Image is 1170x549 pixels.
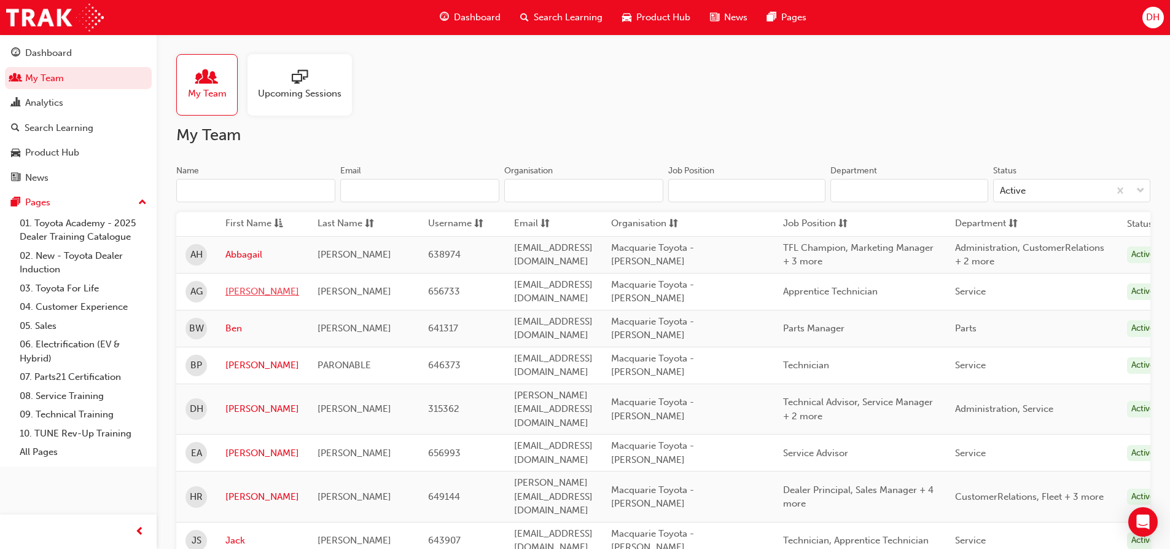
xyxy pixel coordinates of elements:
[955,535,986,546] span: Service
[1127,283,1159,300] div: Active
[611,216,666,232] span: Organisation
[428,403,459,414] span: 315362
[5,39,152,191] button: DashboardMy TeamAnalyticsSearch LearningProduct HubNews
[5,92,152,114] a: Analytics
[15,368,152,387] a: 07. Parts21 Certification
[612,5,700,30] a: car-iconProduct Hub
[5,117,152,140] a: Search Learning
[514,279,593,304] span: [EMAIL_ADDRESS][DOMAIN_NAME]
[955,360,986,371] span: Service
[955,216,1023,232] button: Departmentsorting-icon
[5,191,152,214] button: Pages
[428,323,458,334] span: 641317
[611,397,694,422] span: Macquarie Toyota - [PERSON_NAME]
[454,10,501,25] span: Dashboard
[1127,532,1159,549] div: Active
[668,179,825,202] input: Job Position
[428,491,460,502] span: 649144
[1136,183,1145,199] span: down-icon
[25,146,79,160] div: Product Hub
[428,216,472,232] span: Username
[955,403,1053,414] span: Administration, Service
[636,10,690,25] span: Product Hub
[318,216,362,232] span: Last Name
[611,279,694,304] span: Macquarie Toyota - [PERSON_NAME]
[11,48,20,59] span: guage-icon
[510,5,612,30] a: search-iconSearch Learning
[25,171,49,185] div: News
[955,448,986,459] span: Service
[504,165,553,177] div: Organisation
[5,42,152,65] a: Dashboard
[15,405,152,424] a: 09. Technical Training
[955,216,1006,232] span: Department
[225,402,299,416] a: [PERSON_NAME]
[611,440,694,465] span: Macquarie Toyota - [PERSON_NAME]
[611,316,694,341] span: Macquarie Toyota - [PERSON_NAME]
[11,73,20,84] span: people-icon
[955,242,1104,267] span: Administration, CustomerRelations + 2 more
[668,165,714,177] div: Job Position
[5,141,152,164] a: Product Hub
[318,535,391,546] span: [PERSON_NAME]
[504,179,663,202] input: Organisation
[225,358,299,373] a: [PERSON_NAME]
[428,249,461,260] span: 638974
[5,167,152,189] a: News
[993,165,1016,177] div: Status
[176,179,335,202] input: Name
[11,197,20,208] span: pages-icon
[710,10,719,25] span: news-icon
[783,286,878,297] span: Apprentice Technician
[1008,216,1018,232] span: sorting-icon
[190,402,203,416] span: DH
[781,10,806,25] span: Pages
[340,165,361,177] div: Email
[838,216,848,232] span: sorting-icon
[783,242,934,267] span: TFL Champion, Marketing Manager + 3 more
[248,54,362,116] a: Upcoming Sessions
[955,286,986,297] span: Service
[428,360,461,371] span: 646373
[534,10,603,25] span: Search Learning
[192,534,201,548] span: JS
[830,179,988,202] input: Department
[176,125,1150,145] h2: My Team
[514,216,582,232] button: Emailsorting-icon
[540,216,550,232] span: sorting-icon
[514,216,538,232] span: Email
[830,165,877,177] div: Department
[292,69,308,87] span: sessionType_ONLINE_URL-icon
[611,242,694,267] span: Macquarie Toyota - [PERSON_NAME]
[622,10,631,25] span: car-icon
[11,173,20,184] span: news-icon
[1146,10,1160,25] span: DH
[191,446,202,460] span: EA
[225,322,299,336] a: Ben
[1127,320,1159,337] div: Active
[318,403,391,414] span: [PERSON_NAME]
[15,335,152,368] a: 06. Electrification (EV & Hybrid)
[428,286,460,297] span: 656733
[188,87,227,101] span: My Team
[318,448,391,459] span: [PERSON_NAME]
[783,216,836,232] span: Job Position
[700,5,757,30] a: news-iconNews
[428,448,461,459] span: 656993
[199,69,215,87] span: people-icon
[318,323,391,334] span: [PERSON_NAME]
[189,322,204,336] span: BW
[225,490,299,504] a: [PERSON_NAME]
[767,10,776,25] span: pages-icon
[258,87,341,101] span: Upcoming Sessions
[1127,445,1159,462] div: Active
[955,323,977,334] span: Parts
[428,216,496,232] button: Usernamesorting-icon
[318,286,391,297] span: [PERSON_NAME]
[1000,184,1026,198] div: Active
[15,214,152,247] a: 01. Toyota Academy - 2025 Dealer Training Catalogue
[15,298,152,317] a: 04. Customer Experience
[15,387,152,406] a: 08. Service Training
[6,4,104,31] img: Trak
